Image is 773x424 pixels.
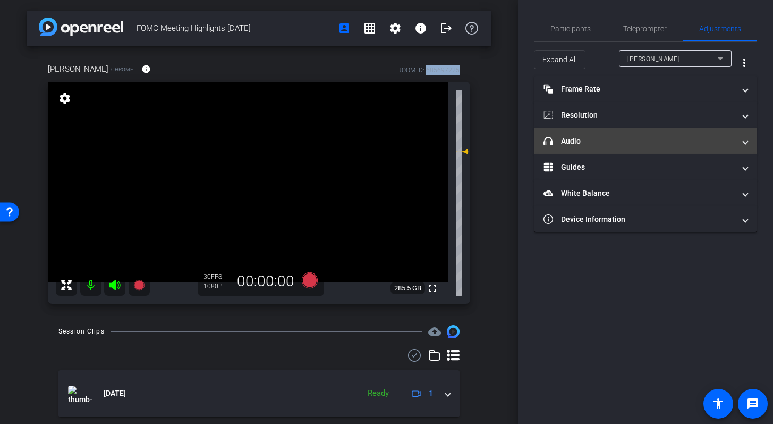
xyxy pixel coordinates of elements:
[534,76,757,102] mat-expansion-panel-header: Frame Rate
[111,65,133,73] span: Chrome
[543,188,735,199] mat-panel-title: White Balance
[732,50,757,76] button: More Options for Adjustments Panel
[362,387,394,400] div: Ready
[428,325,441,338] span: Destinations for your clips
[543,110,735,121] mat-panel-title: Resolution
[137,18,332,39] span: FOMC Meeting Highlights [DATE]
[543,84,735,95] mat-panel-title: Frame Rate
[414,22,427,35] mat-icon: info
[428,325,441,338] mat-icon: cloud_upload
[627,55,679,63] span: [PERSON_NAME]
[39,18,123,36] img: app-logo
[543,136,735,147] mat-panel-title: Audio
[534,102,757,128] mat-expansion-panel-header: Resolution
[534,50,585,69] button: Expand All
[57,92,72,105] mat-icon: settings
[104,388,126,399] span: [DATE]
[429,388,433,399] span: 1
[534,154,757,180] mat-expansion-panel-header: Guides
[543,162,735,173] mat-panel-title: Guides
[623,25,667,32] span: Teleprompter
[699,25,741,32] span: Adjustments
[746,397,759,410] mat-icon: message
[230,272,301,290] div: 00:00:00
[58,370,460,417] mat-expansion-panel-header: thumb-nail[DATE]Ready1
[141,64,151,74] mat-icon: info
[68,386,92,402] img: thumb-nail
[426,282,439,295] mat-icon: fullscreen
[389,22,402,35] mat-icon: settings
[48,63,108,75] span: [PERSON_NAME]
[58,326,105,337] div: Session Clips
[338,22,351,35] mat-icon: account_box
[534,128,757,154] mat-expansion-panel-header: Audio
[203,272,230,281] div: 30
[712,397,725,410] mat-icon: accessibility
[440,22,453,35] mat-icon: logout
[543,214,735,225] mat-panel-title: Device Information
[534,206,757,232] mat-expansion-panel-header: Device Information
[397,65,460,75] div: ROOM ID: 685697225
[534,180,757,206] mat-expansion-panel-header: White Balance
[447,325,460,338] img: Session clips
[550,25,591,32] span: Participants
[542,49,577,70] span: Expand All
[211,273,222,280] span: FPS
[363,22,376,35] mat-icon: grid_on
[390,282,425,295] span: 285.5 GB
[203,282,230,290] div: 1080P
[456,145,469,158] mat-icon: 8 dB
[738,56,751,69] mat-icon: more_vert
